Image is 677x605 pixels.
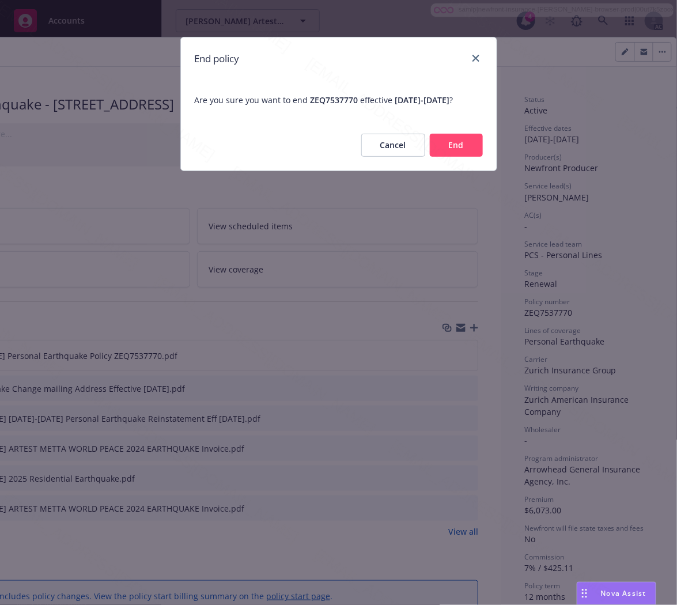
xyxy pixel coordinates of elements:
[181,80,497,120] span: Are you sure you want to end effective ?
[577,583,592,604] div: Drag to move
[361,134,425,157] button: Cancel
[469,51,483,65] a: close
[311,94,358,105] span: ZEQ7537770
[601,588,646,598] span: Nova Assist
[195,51,240,66] h1: End policy
[395,94,450,105] span: [DATE] - [DATE]
[577,582,656,605] button: Nova Assist
[430,134,483,157] button: End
